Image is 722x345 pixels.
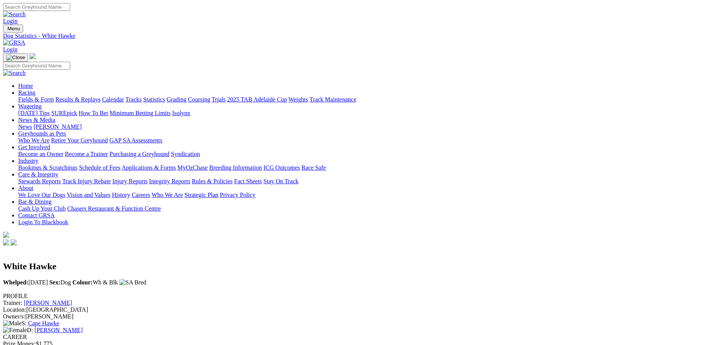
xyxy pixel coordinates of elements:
[18,117,55,123] a: News & Media
[3,3,70,11] input: Search
[220,192,255,198] a: Privacy Policy
[3,18,17,24] a: Login
[55,96,100,103] a: Results & Replays
[3,313,719,320] div: [PERSON_NAME]
[3,313,25,320] span: Owner/s:
[65,151,108,157] a: Become a Trainer
[18,151,63,157] a: Become an Owner
[167,96,186,103] a: Grading
[18,110,719,117] div: Wagering
[51,137,108,144] a: Retire Your Greyhound
[18,192,65,198] a: We Love Our Dogs
[72,279,118,286] span: Wh & Blk
[171,151,200,157] a: Syndication
[122,164,176,171] a: Applications & Forms
[51,110,77,116] a: SUREpick
[79,110,108,116] a: How To Bet
[24,300,72,306] a: [PERSON_NAME]
[263,164,300,171] a: ICG Outcomes
[3,293,719,300] div: PROFILE
[18,171,58,178] a: Care & Integrity
[72,279,92,286] b: Colour:
[18,96,54,103] a: Fields & Form
[185,192,218,198] a: Strategic Plan
[112,178,147,184] a: Injury Reports
[310,96,356,103] a: Track Maintenance
[18,205,719,212] div: Bar & Dining
[3,279,48,286] span: [DATE]
[3,53,28,62] button: Toggle navigation
[18,192,719,198] div: About
[18,205,66,212] a: Cash Up Your Club
[3,261,719,272] h2: White Hawke
[18,130,66,137] a: Greyhounds as Pets
[79,164,120,171] a: Schedule of Fees
[18,164,719,171] div: Industry
[188,96,210,103] a: Coursing
[3,279,28,286] b: Whelped:
[102,96,124,103] a: Calendar
[110,151,169,157] a: Purchasing a Greyhound
[3,306,26,313] span: Location:
[227,96,287,103] a: 2025 TAB Adelaide Cup
[3,239,9,245] img: facebook.svg
[3,327,33,333] span: D:
[62,178,111,184] a: Track Injury Rebate
[3,300,22,306] span: Trainer:
[263,178,298,184] a: Stay On Track
[18,198,52,205] a: Bar & Dining
[110,110,171,116] a: Minimum Betting Limits
[3,11,26,18] img: Search
[8,26,20,31] span: Menu
[18,83,33,89] a: Home
[18,110,50,116] a: [DATE] Tips
[18,144,50,150] a: Get Involved
[18,89,35,96] a: Racing
[30,53,36,59] img: logo-grsa-white.png
[18,164,77,171] a: Bookings & Scratchings
[18,178,61,184] a: Stewards Reports
[18,123,32,130] a: News
[49,279,71,286] span: Dog
[119,279,146,286] img: SA Bred
[49,279,60,286] b: Sex:
[192,178,233,184] a: Rules & Policies
[18,123,719,130] div: News & Media
[3,33,719,39] a: Dog Statistics - White Hawke
[143,96,165,103] a: Statistics
[3,25,23,33] button: Toggle navigation
[172,110,190,116] a: Isolynx
[67,192,110,198] a: Vision and Values
[149,178,190,184] a: Integrity Reports
[3,320,27,326] span: S:
[28,320,59,326] a: Cape Hawke
[3,46,17,53] a: Login
[3,62,70,70] input: Search
[18,151,719,158] div: Get Involved
[112,192,130,198] a: History
[3,232,9,238] img: logo-grsa-white.png
[301,164,326,171] a: Race Safe
[3,306,719,313] div: [GEOGRAPHIC_DATA]
[110,137,163,144] a: GAP SA Assessments
[18,219,68,225] a: Login To Blackbook
[6,55,25,61] img: Close
[18,137,50,144] a: Who We Are
[211,96,226,103] a: Trials
[18,158,38,164] a: Industry
[288,96,308,103] a: Weights
[132,192,150,198] a: Careers
[34,327,83,333] a: [PERSON_NAME]
[152,192,183,198] a: Who We Are
[18,96,719,103] div: Racing
[3,70,26,76] img: Search
[3,334,719,340] div: CAREER
[18,212,55,219] a: Contact GRSA
[67,205,161,212] a: Chasers Restaurant & Function Centre
[125,96,142,103] a: Tracks
[18,185,33,191] a: About
[11,239,17,245] img: twitter.svg
[3,327,27,334] img: Female
[18,137,719,144] div: Greyhounds as Pets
